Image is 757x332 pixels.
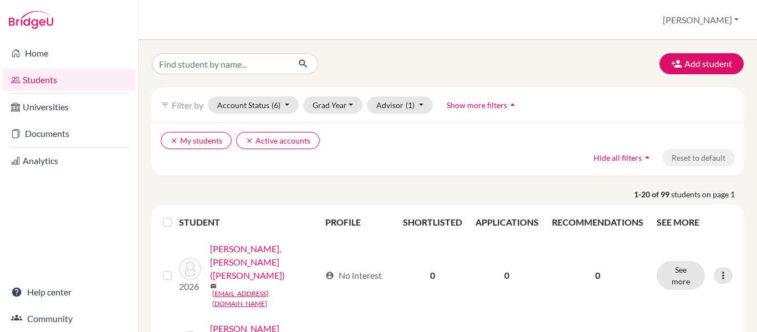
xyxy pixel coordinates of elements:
th: APPLICATIONS [469,209,545,236]
button: Add student [659,53,744,74]
a: Community [2,308,136,330]
button: Grad Year [303,96,363,114]
span: account_circle [325,271,334,280]
span: mail [210,283,217,289]
th: RECOMMENDATIONS [545,209,650,236]
button: clearMy students [161,132,232,149]
a: [PERSON_NAME], [PERSON_NAME] ([PERSON_NAME]) [210,242,320,282]
button: Reset to default [662,149,735,166]
img: Bridge-U [9,11,53,29]
strong: 1-20 of 99 [634,188,671,200]
i: clear [245,137,253,145]
input: Find student by name... [152,53,289,74]
th: SHORTLISTED [396,209,469,236]
td: 0 [469,236,545,315]
i: clear [170,137,178,145]
button: clearActive accounts [236,132,320,149]
a: [EMAIL_ADDRESS][DOMAIN_NAME] [212,289,320,309]
button: Account Status(6) [208,96,299,114]
span: Hide all filters [594,153,642,162]
i: filter_list [161,100,170,109]
i: arrow_drop_up [642,152,653,163]
a: Students [2,69,136,91]
button: See more [657,261,705,290]
button: Hide all filtersarrow_drop_up [584,149,662,166]
th: STUDENT [179,209,319,236]
a: Help center [2,281,136,303]
a: Home [2,42,136,64]
span: Show more filters [447,100,507,110]
span: students on page 1 [671,188,744,200]
span: Filter by [172,100,203,110]
span: (6) [272,100,280,110]
th: PROFILE [319,209,396,236]
a: Universities [2,96,136,118]
span: (1) [406,100,415,110]
button: [PERSON_NAME] [658,9,744,30]
i: arrow_drop_up [507,99,518,110]
p: 2026 [179,280,201,293]
button: Show more filtersarrow_drop_up [437,96,528,114]
a: Analytics [2,150,136,172]
a: Documents [2,122,136,145]
button: Advisor(1) [367,96,433,114]
p: 0 [552,269,643,282]
th: SEE MORE [650,209,739,236]
div: No interest [325,269,382,282]
img: ADAMS, Matthew Dylan (Matthew) [179,258,201,280]
td: 0 [396,236,469,315]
